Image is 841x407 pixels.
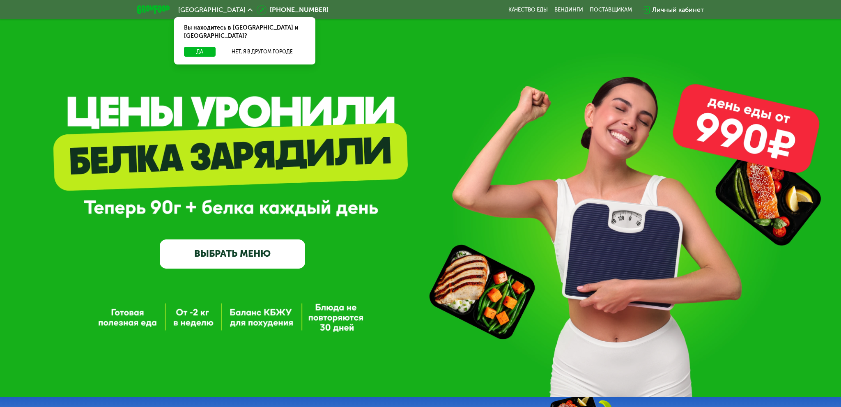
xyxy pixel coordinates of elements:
a: [PHONE_NUMBER] [257,5,329,15]
div: Вы находитесь в [GEOGRAPHIC_DATA] и [GEOGRAPHIC_DATA]? [174,17,315,47]
span: [GEOGRAPHIC_DATA] [178,7,246,13]
button: Нет, я в другом городе [219,47,306,57]
div: поставщикам [590,7,632,13]
button: Да [184,47,216,57]
a: ВЫБРАТЬ МЕНЮ [160,239,305,269]
a: Качество еды [508,7,548,13]
a: Вендинги [554,7,583,13]
div: Личный кабинет [652,5,704,15]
